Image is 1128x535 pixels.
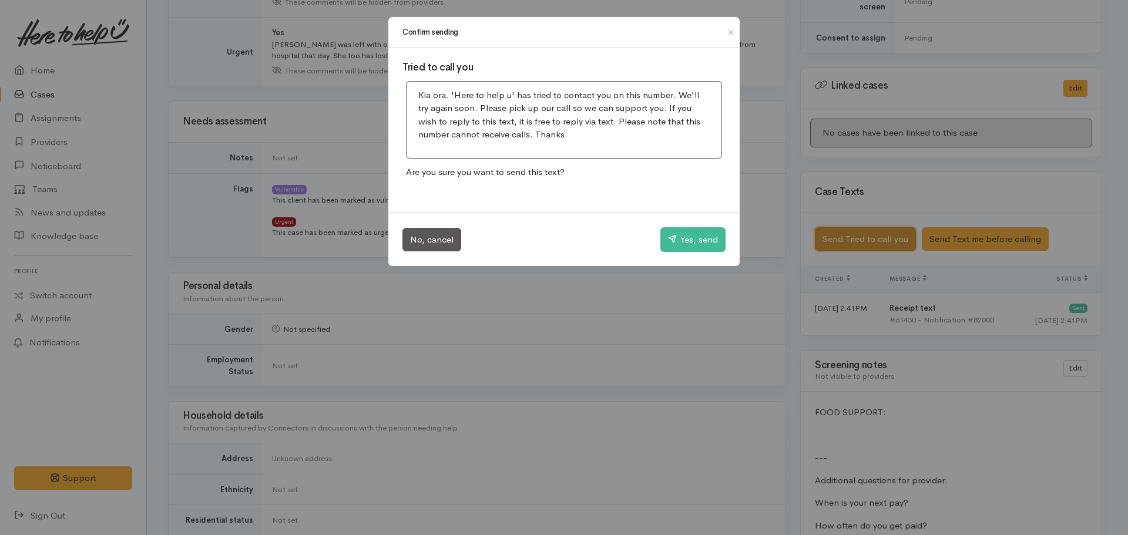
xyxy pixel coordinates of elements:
p: Are you sure you want to send this text? [402,162,726,183]
button: Close [721,25,740,39]
button: Yes, send [660,227,726,252]
p: Kia ora. 'Here to help u' has tried to contact you on this number. We'll try again soon. Please p... [418,89,710,142]
button: No, cancel [402,228,461,252]
h3: Tried to call you [402,62,726,73]
h1: Confirm sending [402,26,458,38]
